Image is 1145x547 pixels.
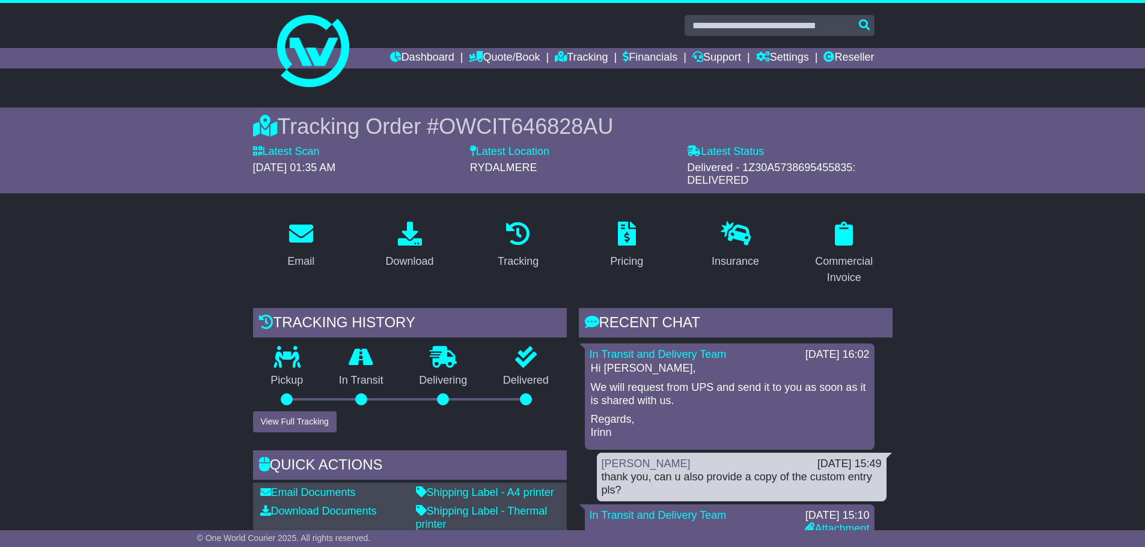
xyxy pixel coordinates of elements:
[402,374,486,387] p: Delivering
[712,253,759,270] div: Insurance
[704,217,767,274] a: Insurance
[602,471,882,497] div: thank you, can u also provide a copy of the custom entry pls?
[692,48,741,68] a: Support
[390,48,454,68] a: Dashboard
[823,48,874,68] a: Reseller
[804,253,885,286] div: Commercial Invoice
[590,348,727,360] a: In Transit and Delivery Team
[253,308,567,340] div: Tracking history
[796,217,893,290] a: Commercial Invoice
[253,450,567,483] div: Quick Actions
[591,381,869,407] p: We will request from UPS and send it to you as soon as it is shared with us.
[591,362,869,375] p: Hi [PERSON_NAME],
[253,113,893,139] div: Tracking Order #
[490,217,546,274] a: Tracking
[385,253,433,270] div: Download
[602,217,651,274] a: Pricing
[197,533,371,543] span: © One World Courier 2025. All rights reserved.
[805,509,869,522] div: [DATE] 15:10
[602,458,691,470] a: [PERSON_NAME]
[498,253,539,270] div: Tracking
[687,145,764,159] label: Latest Status
[470,162,537,174] span: RYDALMERE
[579,308,893,340] div: RECENT CHAT
[439,114,613,139] span: OWCIT646828AU
[416,505,548,530] a: Shipping Label - Thermal printer
[469,48,540,68] a: Quote/Book
[591,413,869,439] p: Regards, Irinn
[555,48,608,68] a: Tracking
[253,162,336,174] span: [DATE] 01:35 AM
[416,486,554,498] a: Shipping Label - A4 printer
[253,411,337,432] button: View Full Tracking
[321,374,402,387] p: In Transit
[805,348,870,361] div: [DATE] 16:02
[279,217,322,274] a: Email
[485,374,567,387] p: Delivered
[756,48,809,68] a: Settings
[260,486,356,498] a: Email Documents
[687,162,855,187] span: Delivered - 1Z30A5738695455835: DELIVERED
[610,253,643,270] div: Pricing
[623,48,677,68] a: Financials
[470,145,549,159] label: Latest Location
[253,374,322,387] p: Pickup
[805,522,869,534] a: Attachment
[590,509,727,521] a: In Transit and Delivery Team
[253,145,320,159] label: Latest Scan
[260,505,377,517] a: Download Documents
[287,253,314,270] div: Email
[817,458,882,471] div: [DATE] 15:49
[377,217,441,274] a: Download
